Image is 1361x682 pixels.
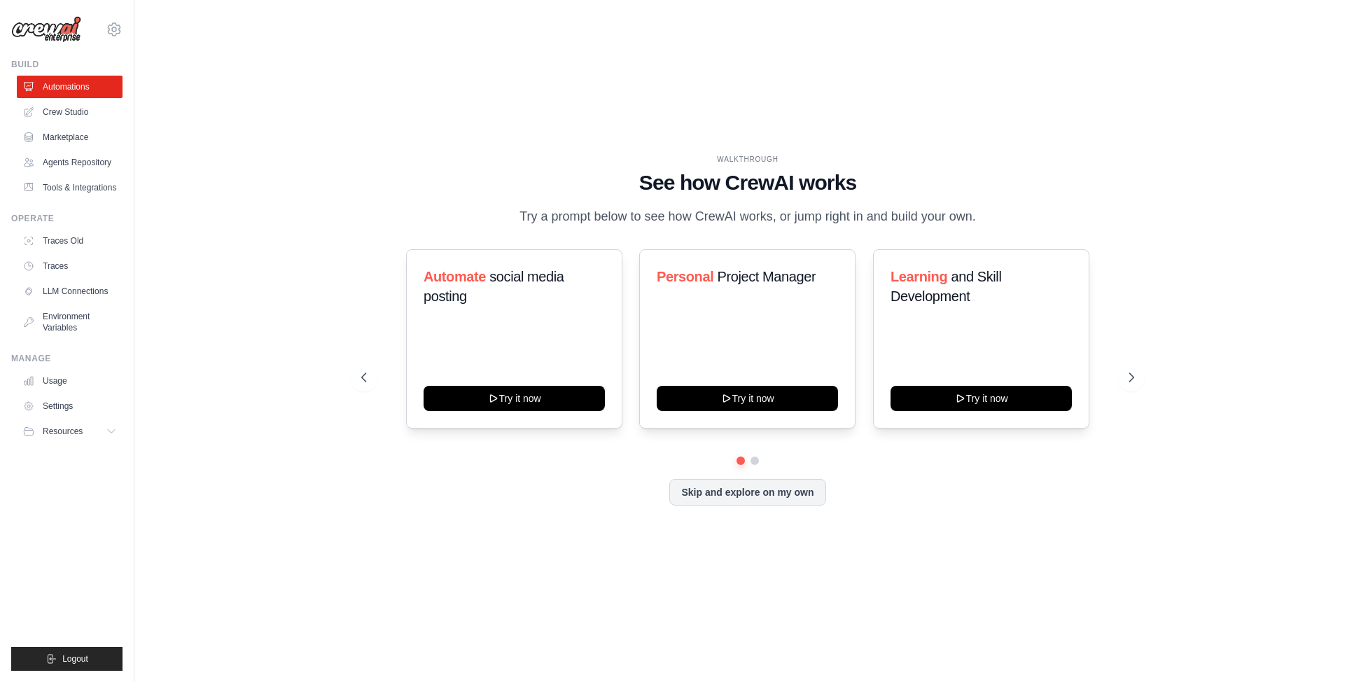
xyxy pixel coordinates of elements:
button: Logout [11,647,123,671]
span: and Skill Development [891,269,1001,304]
a: Traces [17,255,123,277]
span: Resources [43,426,83,437]
button: Try it now [424,386,605,411]
a: Settings [17,395,123,417]
button: Skip and explore on my own [669,479,825,506]
span: Personal [657,269,713,284]
div: Build [11,59,123,70]
span: social media posting [424,269,564,304]
button: Try it now [891,386,1072,411]
span: Learning [891,269,947,284]
a: Traces Old [17,230,123,252]
button: Resources [17,420,123,443]
a: Crew Studio [17,101,123,123]
p: Try a prompt below to see how CrewAI works, or jump right in and build your own. [512,207,983,227]
span: Automate [424,269,486,284]
button: Try it now [657,386,838,411]
span: Logout [62,653,88,664]
a: Marketplace [17,126,123,148]
div: Manage [11,353,123,364]
div: Operate [11,213,123,224]
div: WALKTHROUGH [361,154,1134,165]
a: LLM Connections [17,280,123,302]
a: Agents Repository [17,151,123,174]
a: Automations [17,76,123,98]
h1: See how CrewAI works [361,170,1134,195]
a: Tools & Integrations [17,176,123,199]
img: Logo [11,16,81,43]
a: Environment Variables [17,305,123,339]
span: Project Manager [718,269,816,284]
a: Usage [17,370,123,392]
